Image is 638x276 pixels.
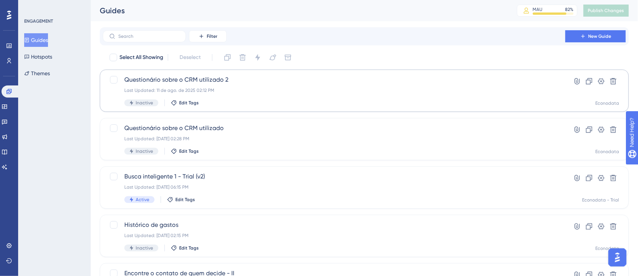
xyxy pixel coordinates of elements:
input: Search [118,34,180,39]
button: Deselect [173,51,208,64]
span: Histórico de gastos [124,220,544,229]
span: Inactive [136,100,153,106]
iframe: UserGuiding AI Assistant Launcher [606,246,629,269]
button: Publish Changes [584,5,629,17]
span: Edit Tags [179,148,199,154]
span: Edit Tags [179,245,199,251]
div: Last Updated: [DATE] 02:28 PM [124,136,544,142]
span: Busca inteligente 1 - Trial (v2) [124,172,544,181]
span: Questionário sobre o CRM utilizado [124,124,544,133]
button: Edit Tags [167,197,195,203]
div: ENGAGEMENT [24,18,53,24]
button: New Guide [565,30,626,42]
span: Active [136,197,149,203]
button: Edit Tags [171,245,199,251]
div: MAU [533,6,543,12]
span: Need Help? [18,2,47,11]
button: Themes [24,67,50,80]
div: Last Updated: [DATE] 06:15 PM [124,184,544,190]
button: Filter [189,30,227,42]
button: Hotspots [24,50,52,64]
span: Questionário sobre o CRM utilizado 2 [124,75,544,84]
span: Select All Showing [119,53,163,62]
div: 82 % [565,6,574,12]
span: Inactive [136,245,153,251]
button: Edit Tags [171,148,199,154]
div: Econodata [596,100,619,106]
div: Econodata [596,245,619,251]
button: Guides [24,33,48,47]
div: Guides [100,5,498,16]
span: Deselect [180,53,201,62]
button: Edit Tags [171,100,199,106]
span: Edit Tags [175,197,195,203]
span: Inactive [136,148,153,154]
div: Econodata - Trial [582,197,619,203]
span: Edit Tags [179,100,199,106]
span: Filter [207,33,217,39]
div: Last Updated: [DATE] 02:15 PM [124,233,544,239]
span: Publish Changes [588,8,624,14]
div: Econodata [596,149,619,155]
div: Last Updated: 11 de ago. de 2025 02:12 PM [124,87,544,93]
span: New Guide [588,33,612,39]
